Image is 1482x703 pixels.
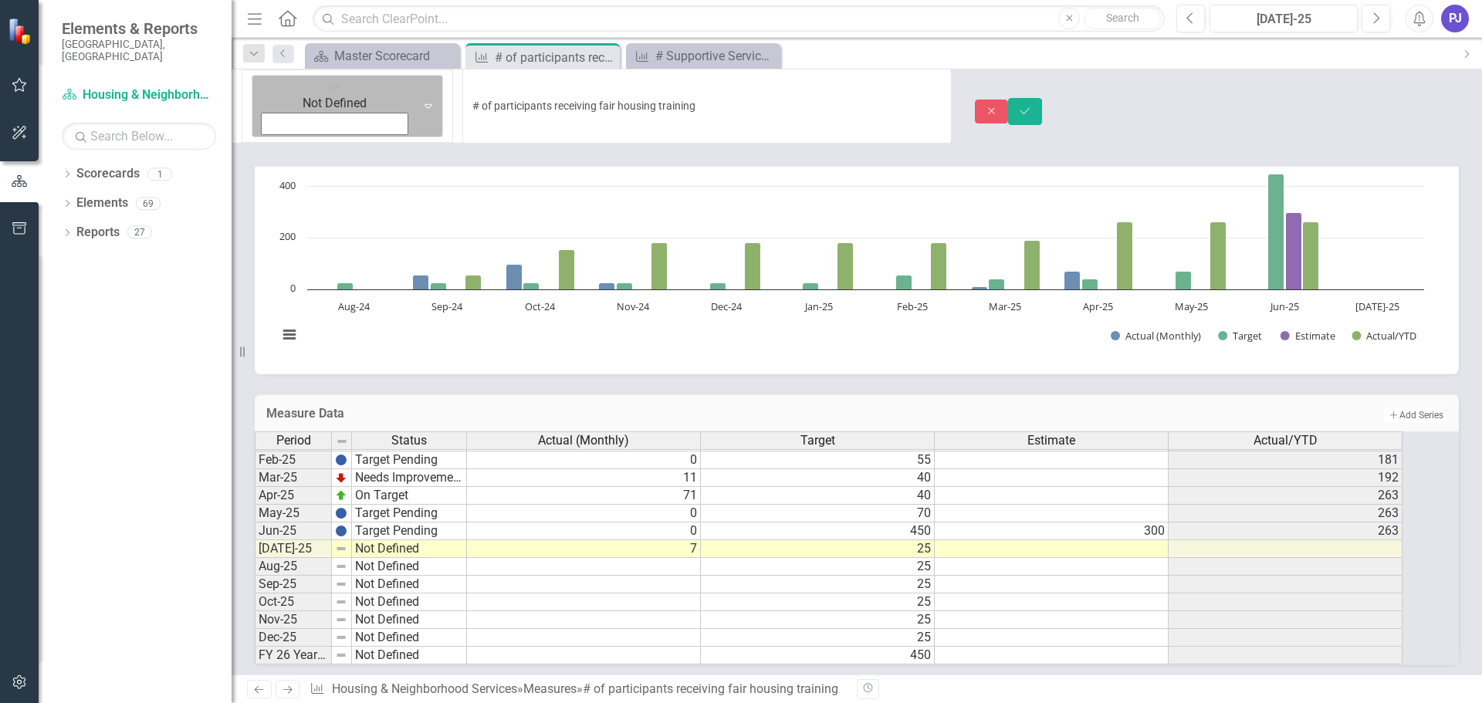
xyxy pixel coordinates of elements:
img: 8DAGhfEEPCf229AAAAAElFTkSuQmCC [335,560,347,573]
td: Needs Improvement [352,469,467,487]
button: [DATE]-25 [1210,5,1358,32]
path: Apr-25, 263. Actual/YTD. [1117,222,1133,290]
td: Not Defined [352,558,467,576]
input: This field is required [462,69,951,144]
td: Target Pending [352,451,467,469]
td: FY 26 Year End [255,647,332,664]
text: Oct-24 [525,299,556,313]
a: Housing & Neighborhood Services [62,86,216,104]
td: Not Defined [352,647,467,664]
td: Oct-25 [255,593,332,611]
img: 8DAGhfEEPCf229AAAAAElFTkSuQmCC [335,649,347,661]
path: Jan-25, 181. Actual/YTD. [837,243,854,290]
path: May-25, 70. Target. [1176,272,1192,290]
td: Not Defined [352,629,467,647]
td: 263 [1169,505,1402,522]
td: Not Defined [352,576,467,593]
td: Mar-25 [255,469,332,487]
td: Feb-25 [255,451,332,469]
td: Not Defined [352,593,467,611]
small: [GEOGRAPHIC_DATA], [GEOGRAPHIC_DATA] [62,38,216,63]
path: Jan-25, 25. Target. [803,283,819,290]
div: 27 [127,226,152,239]
td: Jun-25 [255,522,332,540]
text: Sep-24 [431,299,463,313]
td: 450 [701,647,935,664]
td: On Target [352,487,467,505]
td: 11 [467,469,701,487]
text: Jan-25 [804,299,833,313]
span: Estimate [1027,434,1075,448]
path: Mar-25, 40. Target. [989,279,1005,290]
span: Search [1106,12,1139,24]
td: 263 [1169,522,1402,540]
a: Scorecards [76,165,140,183]
td: 0 [467,451,701,469]
div: Chart. Highcharts interactive chart. [270,127,1443,359]
img: BgCOk07PiH71IgAAAABJRU5ErkJggg== [335,525,347,537]
td: 0 [467,522,701,540]
td: 300 [935,522,1169,540]
text: Apr-25 [1083,299,1113,313]
img: zOikAAAAAElFTkSuQmCC [335,489,347,502]
td: Sep-25 [255,576,332,593]
path: Sep-24, 25. Target. [431,283,447,290]
input: Search ClearPoint... [313,5,1165,32]
button: Search [1084,8,1161,29]
button: Show Actual/YTD [1352,329,1416,343]
path: Mar-25, 11. Actual (Monthly). [972,287,988,290]
path: May-25, 263. Actual/YTD. [1210,222,1227,290]
path: Aug-24, 25. Target. [337,283,354,290]
text: 200 [279,229,296,243]
div: [DATE]-25 [1215,10,1352,29]
td: 7 [467,540,701,558]
span: Status [391,434,427,448]
div: # Supportive Services Inquiries Processed [655,46,777,66]
path: Jun-25, 450. Target. [1268,174,1284,290]
svg: Interactive chart [270,127,1432,359]
text: Aug-24 [338,299,370,313]
td: Apr-25 [255,487,332,505]
img: 8DAGhfEEPCf229AAAAAElFTkSuQmCC [335,631,347,644]
td: May-25 [255,505,332,522]
path: Nov-24, 25. Target. [617,283,633,290]
img: 8DAGhfEEPCf229AAAAAElFTkSuQmCC [335,596,347,608]
div: # of participants receiving fair housing training [495,48,616,67]
td: 40 [701,469,935,487]
path: Apr-25, 71. Actual (Monthly). [1064,272,1081,290]
path: Dec-24, 181. Actual/YTD. [745,243,761,290]
td: Nov-25 [255,611,332,629]
a: Measures [523,681,577,696]
img: 8DAGhfEEPCf229AAAAAElFTkSuQmCC [336,435,348,448]
span: Actual (Monthly) [538,434,629,448]
path: Oct-24, 25. Target. [523,283,540,290]
div: 69 [136,197,161,210]
a: Master Scorecard [309,46,455,66]
path: Jun-25, 263. Actual/YTD. [1303,222,1319,290]
a: Elements [76,194,128,212]
td: Dec-25 [255,629,332,647]
button: PJ [1441,5,1469,32]
td: Not Defined [352,611,467,629]
text: Mar-25 [989,299,1021,313]
path: Oct-24, 155. Actual/YTD. [559,250,575,290]
path: Dec-24, 25. Target. [710,283,726,290]
path: Sep-24, 57. Actual (Monthly). [413,275,429,290]
img: Not Defined [327,79,343,94]
td: 181 [1169,451,1402,469]
img: TnMDeAgwAPMxUmUi88jYAAAAAElFTkSuQmCC [335,471,347,484]
div: » » [310,681,845,698]
path: Nov-24, 26. Actual (Monthly). [599,283,615,290]
span: Actual/YTD [1254,434,1318,448]
td: 25 [701,576,935,593]
img: BgCOk07PiH71IgAAAABJRU5ErkJggg== [335,507,347,519]
td: Target Pending [352,522,467,540]
a: Reports [76,224,120,242]
td: 25 [701,629,935,647]
td: 71 [467,487,701,505]
td: 25 [701,558,935,576]
img: 8DAGhfEEPCf229AAAAAElFTkSuQmCC [335,578,347,590]
td: 40 [701,487,935,505]
button: Show Target [1218,329,1263,343]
